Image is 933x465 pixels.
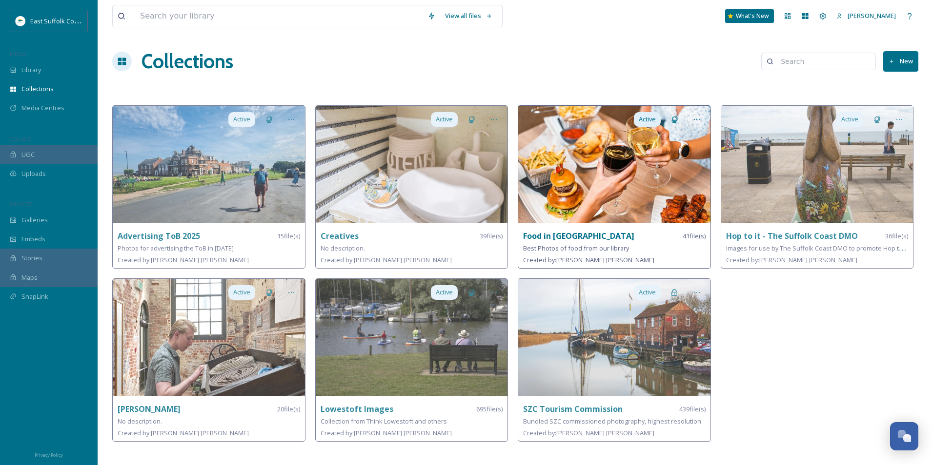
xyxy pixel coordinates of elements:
[118,404,181,414] strong: [PERSON_NAME]
[523,417,701,426] span: Bundled SZC commissioned photography, highest resolution
[21,292,48,301] span: SnapLink
[725,9,774,23] a: What's New
[118,428,249,437] span: Created by: [PERSON_NAME] [PERSON_NAME]
[440,6,497,25] a: View all files
[316,106,508,223] img: a786099f-452b-45f1-b9c6-e4542a03cb61.jpg
[518,106,710,223] img: 575572a0-ce7d-480e-aed7-3aa46c6a677e.jpg
[277,405,300,414] span: 20 file(s)
[316,279,508,396] img: fe31fdca-83ba-47e8-9fc4-addc3d4a5b6a.jpg
[10,50,27,58] span: MEDIA
[679,405,706,414] span: 439 file(s)
[21,169,46,178] span: Uploads
[321,404,393,414] strong: Lowestoft Images
[321,255,452,264] span: Created by: [PERSON_NAME] [PERSON_NAME]
[639,115,656,124] span: Active
[832,6,901,25] a: [PERSON_NAME]
[21,215,48,225] span: Galleries
[523,428,654,437] span: Created by: [PERSON_NAME] [PERSON_NAME]
[776,52,871,71] input: Search
[480,232,503,241] span: 39 file(s)
[476,405,503,414] span: 695 file(s)
[135,5,423,27] input: Search your library
[21,84,54,94] span: Collections
[118,244,234,252] span: Photos for advertising the ToB in [DATE]
[523,244,629,252] span: Best Photos of food from our library
[142,47,233,76] a: Collections
[885,232,908,241] span: 36 file(s)
[321,428,452,437] span: Created by: [PERSON_NAME] [PERSON_NAME]
[321,417,447,426] span: Collection from Think Lowestoft and others
[523,255,654,264] span: Created by: [PERSON_NAME] [PERSON_NAME]
[118,255,249,264] span: Created by: [PERSON_NAME] [PERSON_NAME]
[883,51,918,71] button: New
[639,288,656,297] span: Active
[436,288,453,297] span: Active
[321,231,359,241] strong: Creatives
[21,234,45,244] span: Embeds
[523,404,623,414] strong: SZC Tourism Commission
[30,16,88,25] span: East Suffolk Council
[233,288,250,297] span: Active
[10,200,32,208] span: WIDGETS
[35,448,63,460] a: Privacy Policy
[21,65,41,75] span: Library
[523,231,634,241] strong: Food in [GEOGRAPHIC_DATA]
[321,244,365,252] span: No description.
[848,11,896,20] span: [PERSON_NAME]
[21,253,42,263] span: Stories
[113,106,305,223] img: 066273ef-6ab1-4fae-bd80-ce95428697b1.jpg
[21,103,64,113] span: Media Centres
[518,279,710,396] img: b09fa9e8-3e9d-49a3-9c9f-f3fdc91d5988.jpg
[721,106,913,223] img: d45f6c02-c1f2-44eb-8a40-818f62e47710.jpg
[890,422,918,450] button: Open Chat
[113,279,305,396] img: c6c6ccd5-b583-4bcd-81f6-75bc304394f3.jpg
[35,452,63,458] span: Privacy Policy
[683,232,706,241] span: 41 file(s)
[277,232,300,241] span: 15 file(s)
[118,417,162,426] span: No description.
[10,135,31,142] span: COLLECT
[21,150,35,159] span: UGC
[841,115,858,124] span: Active
[233,115,250,124] span: Active
[16,16,25,26] img: ESC%20Logo.png
[436,115,453,124] span: Active
[118,231,200,241] strong: Advertising ToB 2025
[21,273,38,282] span: Maps
[726,231,858,241] strong: Hop to it - The Suffolk Coast DMO
[726,255,857,264] span: Created by: [PERSON_NAME] [PERSON_NAME]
